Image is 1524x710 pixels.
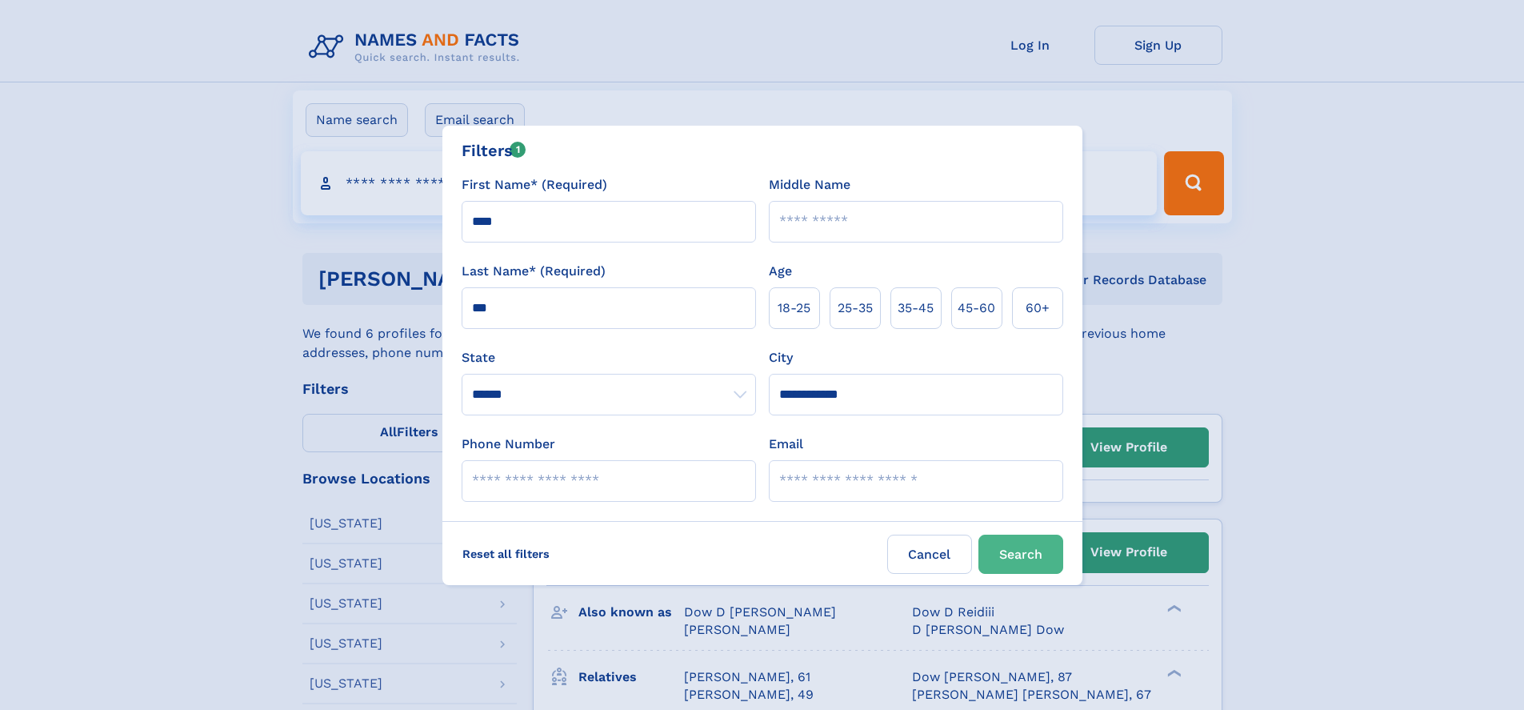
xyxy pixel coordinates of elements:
[898,299,934,318] span: 35‑45
[887,535,972,574] label: Cancel
[958,299,995,318] span: 45‑60
[462,175,607,195] label: First Name* (Required)
[769,435,803,454] label: Email
[978,535,1063,574] button: Search
[769,262,792,281] label: Age
[462,348,756,367] label: State
[462,262,606,281] label: Last Name* (Required)
[769,175,850,195] label: Middle Name
[1026,299,1050,318] span: 60+
[462,138,526,162] div: Filters
[838,299,873,318] span: 25‑35
[769,348,793,367] label: City
[462,435,555,454] label: Phone Number
[452,535,560,573] label: Reset all filters
[778,299,810,318] span: 18‑25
